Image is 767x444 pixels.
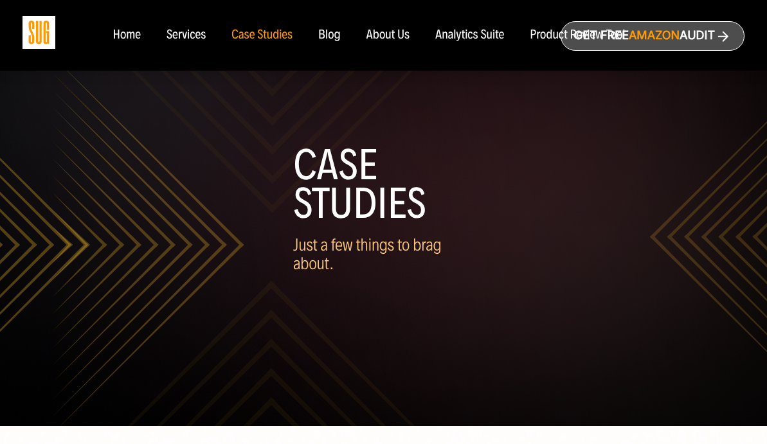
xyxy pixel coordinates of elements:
[561,21,744,51] a: Get freeAmazonAudit
[167,28,206,42] a: Services
[231,28,293,42] a: Case Studies
[629,29,680,42] span: Amazon
[23,16,55,49] img: Sug
[366,28,410,42] a: About Us
[318,28,341,42] a: Blog
[293,235,442,274] span: Just a few things to brag about.
[113,28,140,42] a: Home
[435,28,504,42] a: Analytics Suite
[530,28,625,42] a: Product Review Tool
[293,146,474,223] h1: Case Studies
